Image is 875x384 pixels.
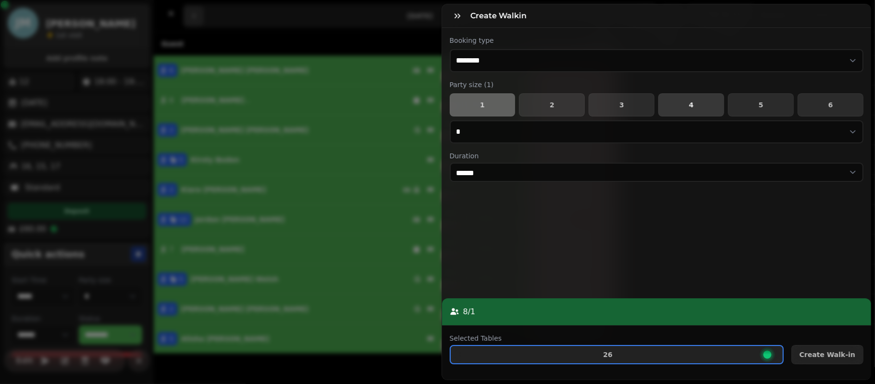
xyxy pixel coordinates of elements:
span: 6 [806,102,855,108]
button: 26 [450,345,784,364]
button: 3 [589,93,654,116]
span: 1 [458,102,507,108]
label: Party size ( 1 ) [450,80,864,90]
label: Booking type [450,36,864,45]
p: 8 / 1 [463,306,476,318]
span: 3 [597,102,646,108]
span: 5 [736,102,786,108]
span: Create Walk-in [800,351,855,358]
h3: Create walkin [471,10,531,22]
p: 26 [603,351,612,358]
button: 5 [728,93,794,116]
button: Create Walk-in [791,345,863,364]
button: 1 [450,93,516,116]
span: 4 [666,102,716,108]
label: Selected Tables [450,333,784,343]
button: 4 [658,93,724,116]
button: 2 [519,93,585,116]
label: Duration [450,151,864,161]
button: 6 [798,93,863,116]
span: 2 [527,102,577,108]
